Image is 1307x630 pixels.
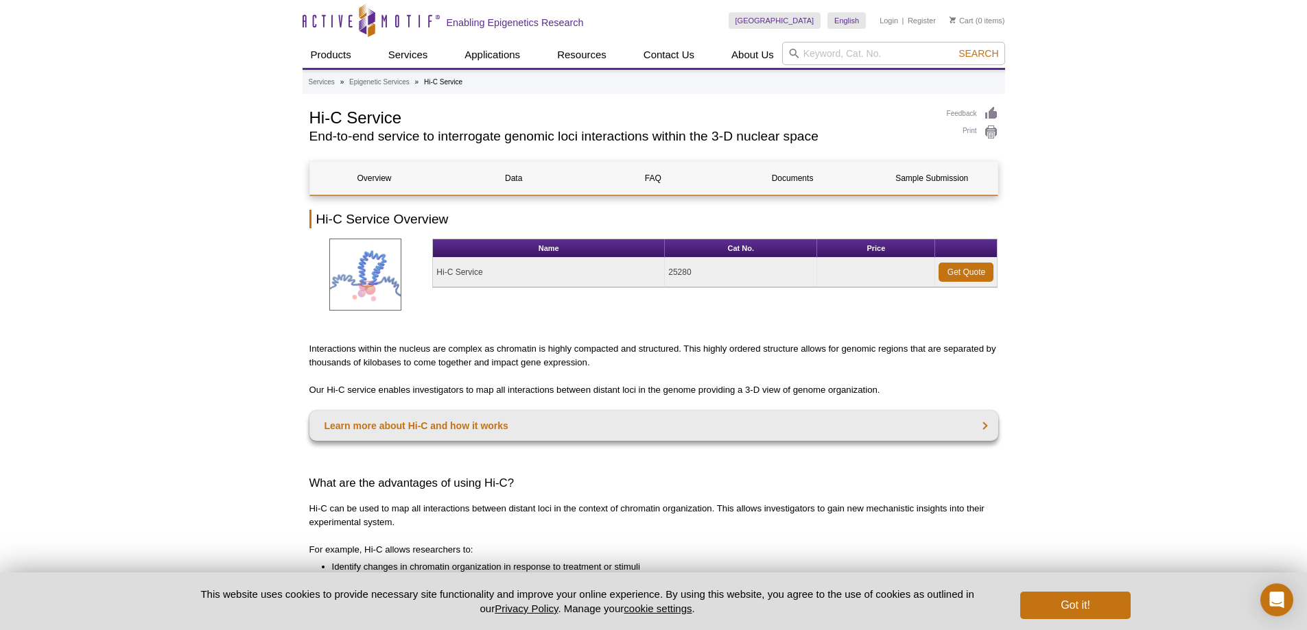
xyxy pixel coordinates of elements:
li: Hi-C Service [424,78,462,86]
a: Contact Us [635,42,703,68]
p: Hi-C can be used to map all interactions between distant loci in the context of chromatin organiz... [309,502,998,529]
div: Open Intercom Messenger [1260,583,1293,616]
h3: What are the advantages of using Hi-C? [309,475,998,492]
th: Name [433,239,665,258]
h2: End-to-end service to interrogate genomic loci interactions within the 3-D nuclear space​ [309,130,933,143]
th: Price [817,239,935,258]
p: This website uses cookies to provide necessary site functionality and improve your online experie... [177,587,998,616]
li: | [902,12,904,29]
a: Sample Submission [867,162,996,195]
a: Services [309,76,335,88]
a: Overview [310,162,439,195]
a: Register [908,16,936,25]
a: Cart [950,16,974,25]
a: Get Quote [939,263,993,282]
td: 25280 [665,258,817,287]
a: Documents [728,162,857,195]
a: About Us [723,42,782,68]
a: Data [449,162,578,195]
span: Search [958,48,998,59]
td: Hi-C Service [433,258,665,287]
a: Epigenetic Services [349,76,410,88]
img: Hi-C Service [329,239,401,311]
a: Print [947,125,998,140]
li: » [340,78,344,86]
input: Keyword, Cat. No. [782,42,1005,65]
p: Interactions within the nucleus are complex as chromatin is highly compacted and structured. This... [309,342,998,369]
a: Login [880,16,898,25]
button: Got it! [1020,592,1130,619]
a: Learn more about Hi-C and how it works [309,411,998,441]
th: Cat No. [665,239,817,258]
li: (0 items) [950,12,1005,29]
li: Identify changes in chromatin organization in response to treatment or stimuli​ [332,560,985,574]
a: [GEOGRAPHIC_DATA] [729,12,821,29]
h1: Hi-C Service [309,106,933,127]
li: » [415,78,419,86]
a: Resources [549,42,615,68]
a: Products [303,42,360,68]
h2: Hi-C Service Overview [309,210,998,228]
p: Our Hi-C service enables investigators to map all interactions between distant loci in the genome... [309,383,998,397]
a: English [827,12,866,29]
a: FAQ [589,162,718,195]
a: Feedback [947,106,998,121]
a: Applications [456,42,528,68]
h2: Enabling Epigenetics Research [447,16,584,29]
a: Services [380,42,436,68]
button: Search [954,47,1002,60]
button: cookie settings [624,603,692,614]
a: Privacy Policy [495,603,558,614]
img: Your Cart [950,16,956,23]
p: For example, Hi-C allows researchers to: [309,543,998,557]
